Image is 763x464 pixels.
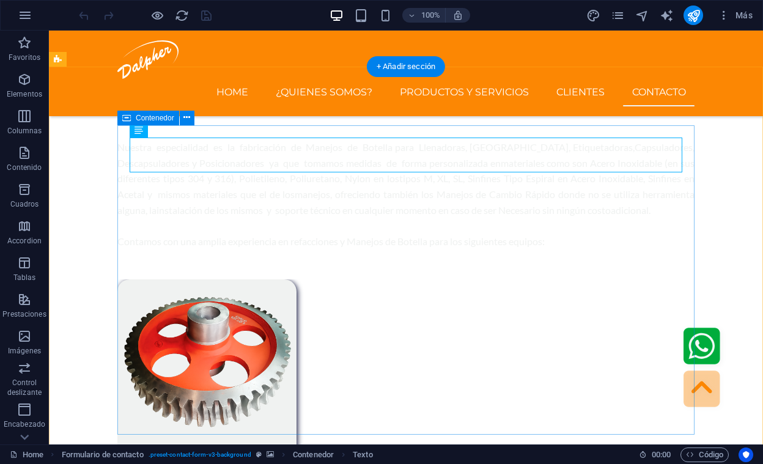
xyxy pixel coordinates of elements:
[293,447,334,462] span: Haz clic para seleccionar y doble clic para editar
[353,447,372,462] span: Haz clic para seleccionar y doble clic para editar
[136,114,174,122] span: Contenedor
[4,419,45,429] p: Encabezado
[174,8,189,23] button: reload
[10,447,43,462] a: Haz clic para cancelar la selección y doble clic para abrir páginas
[150,8,164,23] button: Haz clic para salir del modo de previsualización y seguir editando
[367,56,445,77] div: + Añadir sección
[7,89,42,99] p: Elementos
[687,9,701,23] i: Publicar
[659,8,674,23] button: text_generator
[2,309,46,319] p: Prestaciones
[660,9,674,23] i: AI Writer
[652,447,671,462] span: 00 00
[402,8,446,23] button: 100%
[267,451,274,458] i: Este elemento contiene un fondo
[718,9,753,21] span: Más
[684,6,703,25] button: publish
[175,9,189,23] i: Volver a cargar página
[9,53,40,62] p: Favoritos
[452,10,463,21] i: Al redimensionar, ajustar el nivel de zoom automáticamente para ajustarse al dispositivo elegido.
[686,447,723,462] span: Código
[10,199,39,209] p: Cuadros
[713,6,757,25] button: Más
[421,8,440,23] h6: 100%
[680,447,729,462] button: Código
[660,450,662,459] span: :
[7,126,42,136] p: Columnas
[739,447,753,462] button: Usercentrics
[256,451,262,458] i: Este elemento es un preajuste personalizable
[62,447,373,462] nav: breadcrumb
[611,9,625,23] i: Páginas (Ctrl+Alt+S)
[7,236,42,246] p: Accordion
[635,9,649,23] i: Navegador
[639,447,671,462] h6: Tiempo de la sesión
[8,346,41,356] p: Imágenes
[7,163,42,172] p: Contenido
[149,447,251,462] span: . preset-contact-form-v3-background
[610,8,625,23] button: pages
[586,8,600,23] button: design
[13,273,36,282] p: Tablas
[62,447,144,462] span: Haz clic para seleccionar y doble clic para editar
[586,9,600,23] i: Diseño (Ctrl+Alt+Y)
[635,8,649,23] button: navigator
